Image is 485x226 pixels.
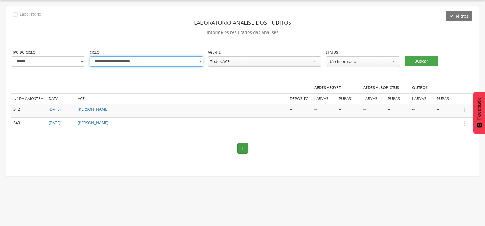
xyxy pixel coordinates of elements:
td: Larvas [410,93,434,104]
th: Outros [410,83,459,93]
a: [PERSON_NAME] [78,120,108,125]
p: Informe os resultados das análises [11,28,474,37]
td: Pupas [385,93,410,104]
label: Agente [208,50,221,55]
td: -- [385,117,410,131]
a: [DATE] [49,107,61,112]
td: Larvas [361,93,385,104]
td: -- [336,117,361,131]
a: 1 [237,143,248,154]
td: 342 [11,104,46,117]
td: Depósito [287,93,312,104]
td: 343 [11,117,46,131]
td: -- [434,117,459,131]
p: Laboratório [20,12,41,17]
span: Feedback [476,98,482,120]
td: -- [312,104,336,117]
td: Pupas [434,93,459,104]
i:  [12,11,19,18]
td: -- [287,117,312,131]
th: Aedes aegypt [312,83,361,93]
label: Ciclo [90,50,99,55]
td: -- [385,104,410,117]
td: -- [410,117,434,131]
a: [PERSON_NAME] [78,107,108,112]
i:  [461,120,468,127]
td: -- [336,104,361,117]
header: Laboratório análise dos tubitos [11,17,474,28]
i:  [461,107,468,113]
td: ACE [75,93,287,104]
td: -- [361,104,385,117]
td: -- [312,117,336,131]
td: Larvas [312,93,336,104]
th: Aedes albopictus [361,83,410,93]
button: Buscar [405,56,438,66]
div: Todos ACEs [210,59,231,64]
td: -- [287,104,312,117]
div: Não informado [328,59,356,64]
td: Data [46,93,75,104]
td: -- [361,117,385,131]
td: -- [410,104,434,117]
button: Feedback - Mostrar pesquisa [473,92,485,134]
a: [DATE] [49,120,61,125]
label: Tipo do ciclo [11,50,35,55]
label: Status [326,50,338,55]
button: Filtros [446,11,472,21]
td: -- [434,104,459,117]
td: Nº da amostra [11,93,46,104]
td: Pupas [336,93,361,104]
